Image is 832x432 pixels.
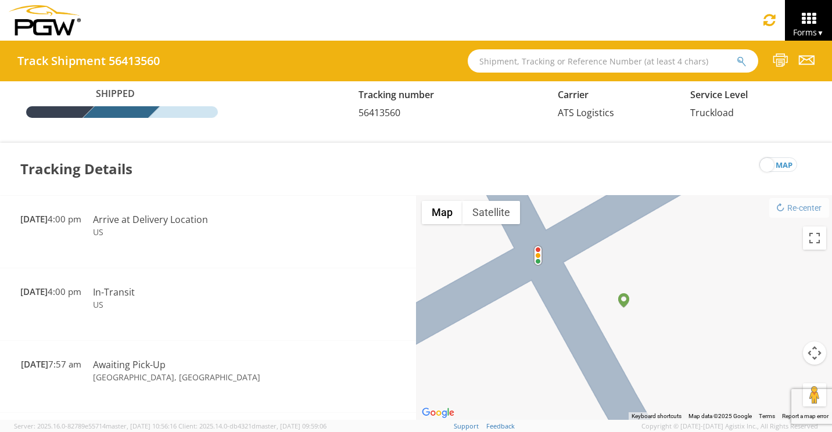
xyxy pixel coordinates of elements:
span: 56413560 [358,106,400,119]
span: [DATE] [21,358,48,370]
span: Truckload [690,106,734,119]
h5: Carrier [558,90,673,100]
button: Toggle fullscreen view [803,226,826,250]
input: Shipment, Tracking or Reference Number (at least 4 chars) [468,49,758,73]
a: Support [454,422,479,430]
span: 4:00 pm [20,213,81,225]
td: US [87,299,312,311]
span: ▼ [817,28,824,38]
button: Re-center [769,198,829,218]
a: Report a map error [782,413,829,419]
img: pgw-form-logo-1aaa8060b1cc70fad034.png [9,5,81,35]
a: Terms [759,413,775,419]
button: Drag Pegman onto the map to open Street View [803,383,826,406]
span: Copyright © [DATE]-[DATE] Agistix Inc., All Rights Reserved [641,422,818,431]
h3: Tracking Details [20,143,132,195]
span: Client: 2025.14.0-db4321d [178,422,327,430]
span: ATS Logistics [558,106,614,119]
h5: Tracking number [358,90,540,100]
td: US [87,226,312,238]
span: Map data ©2025 Google [688,413,752,419]
td: [GEOGRAPHIC_DATA], [GEOGRAPHIC_DATA] [87,372,312,383]
button: Keyboard shortcuts [632,412,682,420]
button: Show satellite imagery [462,201,520,224]
span: 7:57 am [21,358,81,370]
span: Forms [793,27,824,38]
h5: Service Level [690,90,806,100]
h4: Track Shipment 56413560 [17,55,160,67]
span: In-Transit [93,286,135,298]
a: Feedback [486,422,515,430]
button: Map camera controls [803,341,826,365]
span: Arrive at Delivery Location [93,213,208,226]
span: master, [DATE] 10:56:16 [106,422,177,430]
a: Open this area in Google Maps (opens a new window) [419,405,457,420]
button: Show street map [422,201,462,224]
span: 4:00 pm [20,286,81,297]
span: [DATE] [20,213,48,225]
span: map [776,158,792,172]
span: Awaiting Pick-Up [93,358,166,371]
img: Google [419,405,457,420]
span: Server: 2025.16.0-82789e55714 [14,422,177,430]
span: [DATE] [20,286,48,297]
span: master, [DATE] 09:59:06 [256,422,327,430]
span: Shipped [90,87,154,100]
